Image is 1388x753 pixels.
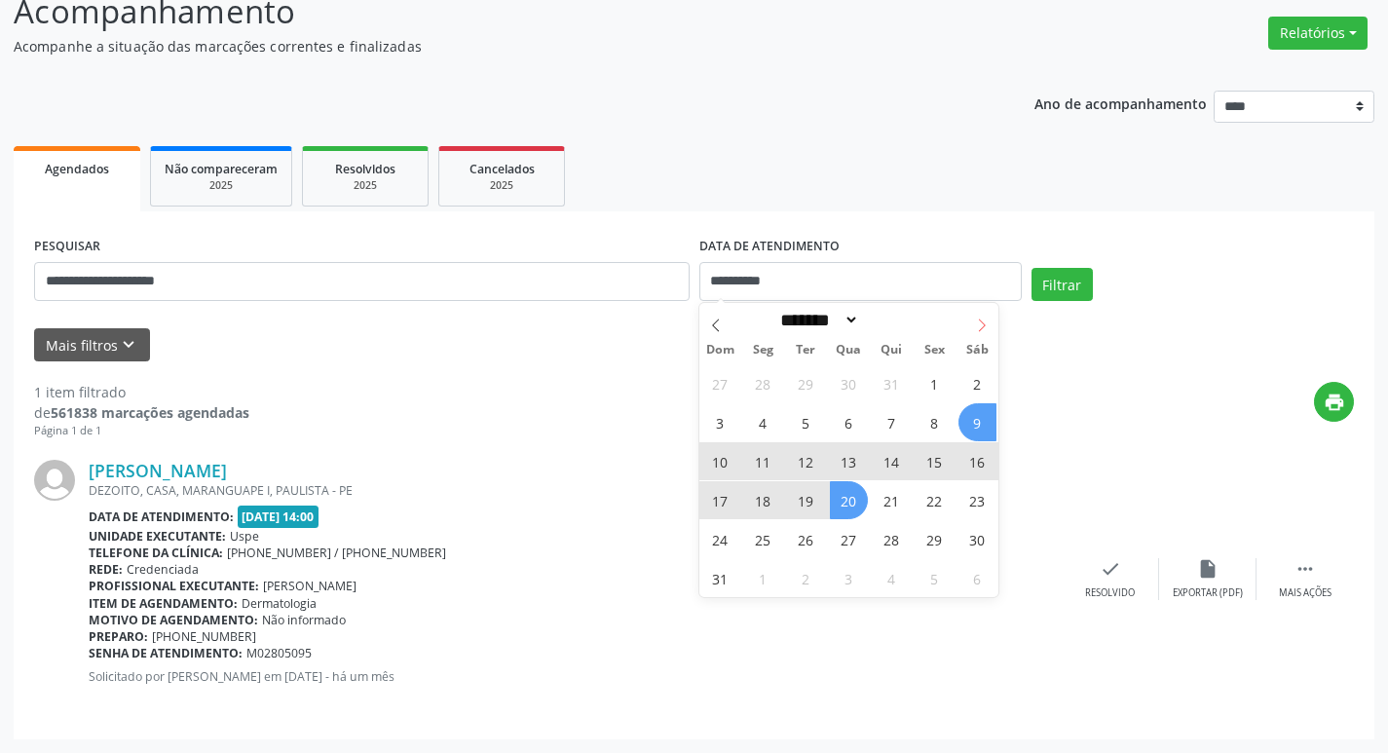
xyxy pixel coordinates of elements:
[701,520,739,558] span: Agosto 24, 2025
[453,178,550,193] div: 2025
[699,344,742,357] span: Dom
[1279,586,1332,600] div: Mais ações
[118,334,139,356] i: keyboard_arrow_down
[89,561,123,578] b: Rede:
[1085,586,1135,600] div: Resolvido
[263,578,356,594] span: [PERSON_NAME]
[787,364,825,402] span: Julho 29, 2025
[45,161,109,177] span: Agendados
[246,645,312,661] span: M02805095
[34,460,75,501] img: img
[1034,91,1207,115] p: Ano de acompanhamento
[1268,17,1368,50] button: Relatórios
[127,561,199,578] span: Credenciada
[701,403,739,441] span: Agosto 3, 2025
[1294,558,1316,580] i: 
[165,178,278,193] div: 2025
[916,403,954,441] span: Agosto 8, 2025
[873,481,911,519] span: Agosto 21, 2025
[469,161,535,177] span: Cancelados
[34,423,249,439] div: Página 1 de 1
[958,520,996,558] span: Agosto 30, 2025
[830,403,868,441] span: Agosto 6, 2025
[165,161,278,177] span: Não compareceram
[34,402,249,423] div: de
[741,344,784,357] span: Seg
[51,403,249,422] strong: 561838 marcações agendadas
[958,364,996,402] span: Agosto 2, 2025
[317,178,414,193] div: 2025
[1197,558,1219,580] i: insert_drive_file
[787,403,825,441] span: Agosto 5, 2025
[956,344,998,357] span: Sáb
[701,364,739,402] span: Julho 27, 2025
[14,36,966,56] p: Acompanhe a situação das marcações correntes e finalizadas
[830,559,868,597] span: Setembro 3, 2025
[89,578,259,594] b: Profissional executante:
[89,612,258,628] b: Motivo de agendamento:
[787,520,825,558] span: Agosto 26, 2025
[34,232,100,262] label: PESQUISAR
[916,481,954,519] span: Agosto 22, 2025
[916,364,954,402] span: Agosto 1, 2025
[89,482,1062,499] div: DEZOITO, CASA, MARANGUAPE I, PAULISTA - PE
[701,442,739,480] span: Agosto 10, 2025
[787,559,825,597] span: Setembro 2, 2025
[787,442,825,480] span: Agosto 12, 2025
[913,344,956,357] span: Sex
[89,528,226,545] b: Unidade executante:
[89,460,227,481] a: [PERSON_NAME]
[830,520,868,558] span: Agosto 27, 2025
[827,344,870,357] span: Qua
[701,559,739,597] span: Agosto 31, 2025
[1100,558,1121,580] i: check
[916,520,954,558] span: Agosto 29, 2025
[227,545,446,561] span: [PHONE_NUMBER] / [PHONE_NUMBER]
[916,442,954,480] span: Agosto 15, 2025
[1032,268,1093,301] button: Filtrar
[830,481,868,519] span: Agosto 20, 2025
[34,328,150,362] button: Mais filtroskeyboard_arrow_down
[89,595,238,612] b: Item de agendamento:
[744,442,782,480] span: Agosto 11, 2025
[830,442,868,480] span: Agosto 13, 2025
[958,442,996,480] span: Agosto 16, 2025
[958,559,996,597] span: Setembro 6, 2025
[873,442,911,480] span: Agosto 14, 2025
[787,481,825,519] span: Agosto 19, 2025
[958,403,996,441] span: Agosto 9, 2025
[873,520,911,558] span: Agosto 28, 2025
[873,364,911,402] span: Julho 31, 2025
[1173,586,1243,600] div: Exportar (PDF)
[784,344,827,357] span: Ter
[744,520,782,558] span: Agosto 25, 2025
[701,481,739,519] span: Agosto 17, 2025
[1314,382,1354,422] button: print
[774,310,860,330] select: Month
[744,364,782,402] span: Julho 28, 2025
[89,668,1062,685] p: Solicitado por [PERSON_NAME] em [DATE] - há um mês
[958,481,996,519] span: Agosto 23, 2025
[744,559,782,597] span: Setembro 1, 2025
[242,595,317,612] span: Dermatologia
[699,232,840,262] label: DATA DE ATENDIMENTO
[335,161,395,177] span: Resolvidos
[873,403,911,441] span: Agosto 7, 2025
[34,382,249,402] div: 1 item filtrado
[870,344,913,357] span: Qui
[744,481,782,519] span: Agosto 18, 2025
[262,612,346,628] span: Não informado
[238,506,319,528] span: [DATE] 14:00
[873,559,911,597] span: Setembro 4, 2025
[152,628,256,645] span: [PHONE_NUMBER]
[1324,392,1345,413] i: print
[744,403,782,441] span: Agosto 4, 2025
[89,628,148,645] b: Preparo:
[230,528,259,545] span: Uspe
[89,508,234,525] b: Data de atendimento:
[830,364,868,402] span: Julho 30, 2025
[89,645,243,661] b: Senha de atendimento:
[89,545,223,561] b: Telefone da clínica:
[916,559,954,597] span: Setembro 5, 2025
[859,310,923,330] input: Year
